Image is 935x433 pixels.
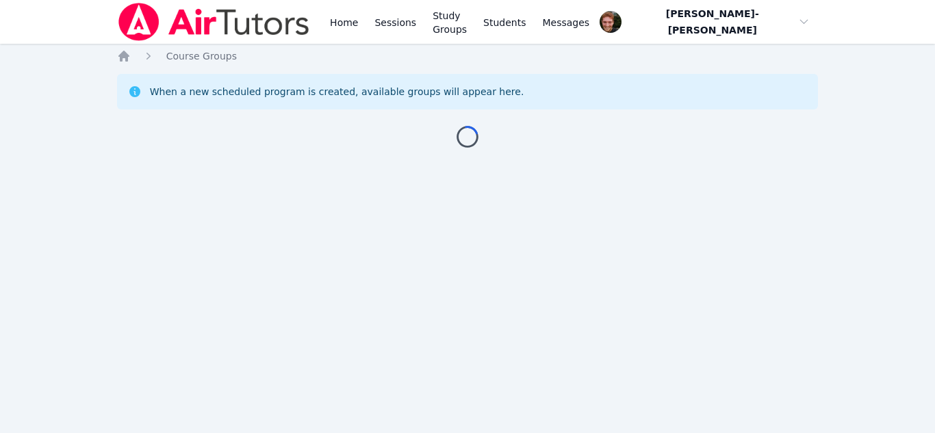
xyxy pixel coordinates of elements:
[166,49,237,63] a: Course Groups
[150,85,524,99] div: When a new scheduled program is created, available groups will appear here.
[543,16,590,29] span: Messages
[166,51,237,62] span: Course Groups
[117,3,311,41] img: Air Tutors
[117,49,819,63] nav: Breadcrumb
